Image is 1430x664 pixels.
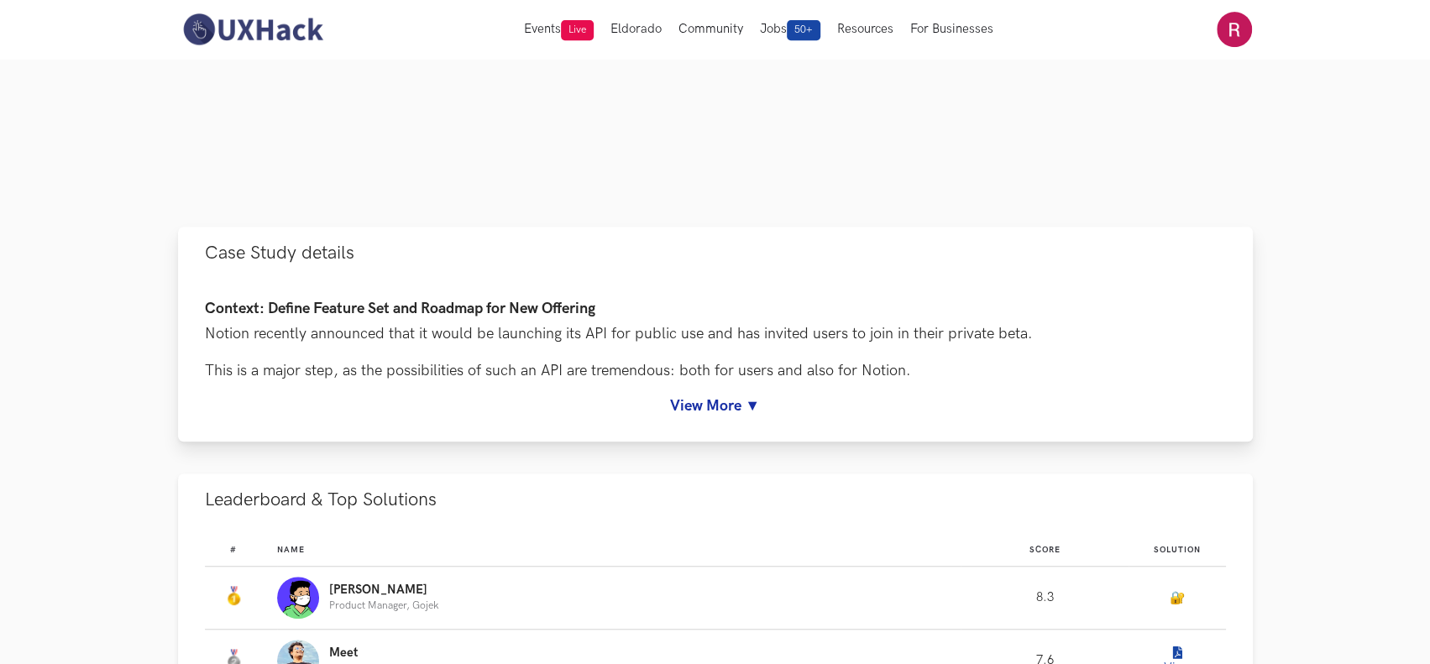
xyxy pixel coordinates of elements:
[205,360,1226,381] p: This is a major step, as the possibilities of such an API are tremendous: both for users and also...
[1217,12,1252,47] img: Your profile pic
[1029,545,1061,555] span: Score
[205,489,437,511] span: Leaderboard & Top Solutions
[178,473,1253,526] button: Leaderboard & Top Solutions
[277,545,305,555] span: Name
[561,20,594,40] span: Live
[178,12,327,47] img: UXHack-logo.png
[178,227,1253,280] button: Case Study details
[178,280,1253,442] div: Case Study details
[205,323,1226,344] p: Notion recently announced that it would be launching its API for public use and has invited users...
[1170,591,1185,605] a: 🔐
[205,301,1226,318] h4: Context: Define Feature Set and Roadmap for New Offering
[329,646,594,660] p: Meet
[1154,545,1201,555] span: Solution
[277,577,319,619] img: Profile photo
[329,600,438,611] p: Product Manager, Gojek
[205,397,1226,415] a: View More ▼
[787,20,820,40] span: 50+
[230,545,237,555] span: #
[961,567,1129,630] td: 8.3
[205,242,354,264] span: Case Study details
[329,583,438,597] p: [PERSON_NAME]
[223,586,244,606] img: Gold Medal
